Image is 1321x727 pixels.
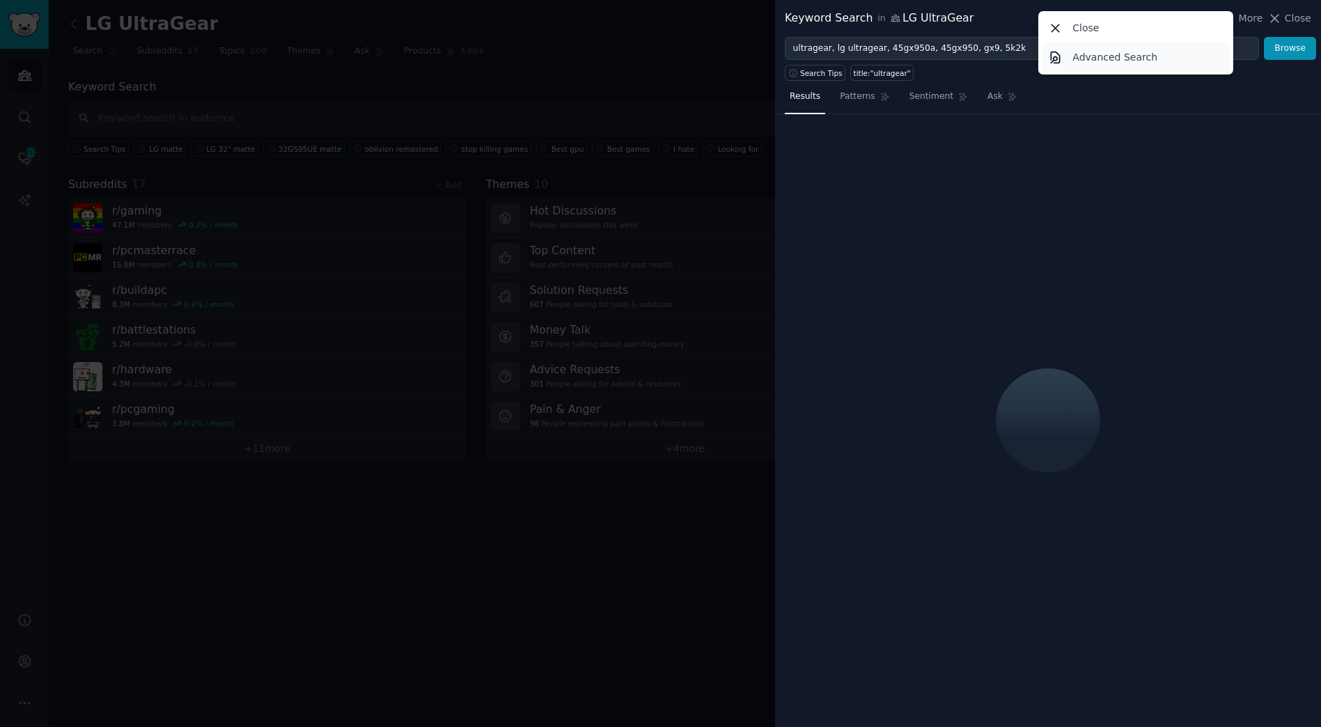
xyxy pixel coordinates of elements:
div: Keyword Search LG UltraGear [785,10,974,27]
button: More [1224,11,1263,26]
button: Close [1267,11,1311,26]
span: Close [1285,11,1311,26]
p: Close [1072,21,1099,36]
a: title:"ultragear" [850,65,914,81]
a: Ask [983,86,1022,114]
div: title:"ultragear" [854,68,911,78]
span: in [877,13,885,25]
span: Ask [987,91,1003,103]
span: Search Tips [800,68,843,78]
span: Sentiment [909,91,953,103]
a: Patterns [835,86,894,114]
a: Advanced Search [1041,42,1231,72]
span: Patterns [840,91,875,103]
a: Sentiment [905,86,973,114]
button: Browse [1264,37,1316,61]
span: Results [790,91,820,103]
button: Search Tips [785,65,845,81]
input: Try a keyword related to your business [785,37,1259,61]
a: Results [785,86,825,114]
span: More [1239,11,1263,26]
p: Advanced Search [1072,50,1157,65]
